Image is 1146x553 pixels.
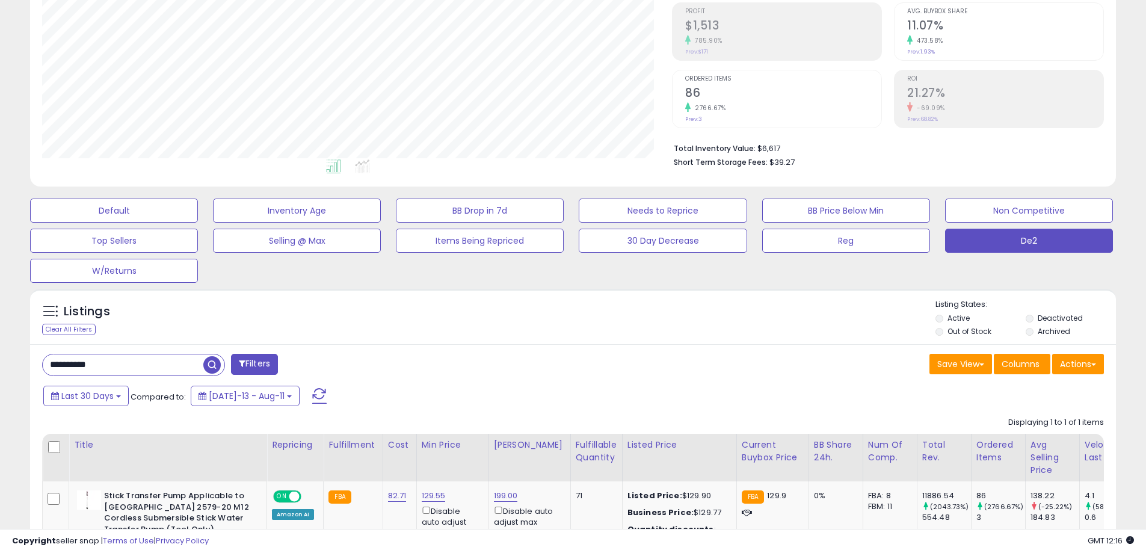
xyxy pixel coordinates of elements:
button: Default [30,199,198,223]
img: 11dCXJQXDTL._SL40_.jpg [77,490,101,510]
div: $129.90 [627,490,727,501]
span: ROI [907,76,1103,82]
button: BB Drop in 7d [396,199,564,223]
a: 129.55 [422,490,446,502]
h2: 21.27% [907,86,1103,102]
button: Filters [231,354,278,375]
div: Ordered Items [976,439,1020,464]
div: seller snap | | [12,536,209,547]
div: 0% [814,490,854,501]
button: Last 30 Days [43,386,129,406]
small: Prev: $171 [685,48,708,55]
label: Out of Stock [947,326,991,336]
div: FBM: 11 [868,501,908,512]
h5: Listings [64,303,110,320]
div: 4.1 [1085,490,1133,501]
button: Items Being Repriced [396,229,564,253]
b: Stick Transfer Pump Applicable to [GEOGRAPHIC_DATA] 2579-20 M12 Cordless Submersible Stick Water ... [104,490,250,538]
button: [DATE]-13 - Aug-11 [191,386,300,406]
span: Profit [685,8,881,15]
div: FBA: 8 [868,490,908,501]
div: 554.48 [922,512,971,523]
a: 82.71 [388,490,407,502]
div: Fulfillable Quantity [576,439,617,464]
strong: Copyright [12,535,56,546]
small: (2766.67%) [984,502,1024,511]
small: (2043.73%) [930,502,969,511]
div: 71 [576,490,613,501]
h2: $1,513 [685,19,881,35]
button: 30 Day Decrease [579,229,747,253]
div: [PERSON_NAME] [494,439,565,451]
div: 138.22 [1030,490,1079,501]
div: Min Price [422,439,484,451]
div: Fulfillment [328,439,377,451]
a: 199.00 [494,490,518,502]
small: (583.33%) [1092,502,1127,511]
span: Last 30 Days [61,390,114,402]
button: Non Competitive [945,199,1113,223]
label: Deactivated [1038,313,1083,323]
div: Disable auto adjust max [494,504,561,528]
small: 2766.67% [691,103,725,113]
div: Velocity Last 30d [1085,439,1129,464]
div: Avg Selling Price [1030,439,1074,477]
b: Total Inventory Value: [674,143,756,153]
span: Ordered Items [685,76,881,82]
small: FBA [742,490,764,504]
div: Total Rev. [922,439,966,464]
div: Disable auto adjust min [422,504,479,539]
div: Current Buybox Price [742,439,804,464]
div: Repricing [272,439,318,451]
small: -69.09% [913,103,945,113]
div: Listed Price [627,439,732,451]
b: Listed Price: [627,490,682,501]
div: 86 [976,490,1025,501]
button: Needs to Reprice [579,199,747,223]
button: Columns [994,354,1050,374]
button: Top Sellers [30,229,198,253]
button: Save View [929,354,992,374]
a: Privacy Policy [156,535,209,546]
div: Amazon AI [272,509,314,520]
div: 184.83 [1030,512,1079,523]
button: Actions [1052,354,1104,374]
small: Prev: 68.82% [907,116,938,123]
label: Archived [1038,326,1070,336]
label: Active [947,313,970,323]
div: BB Share 24h. [814,439,858,464]
small: Prev: 1.93% [907,48,935,55]
a: Terms of Use [103,535,154,546]
div: 0.6 [1085,512,1133,523]
button: Selling @ Max [213,229,381,253]
button: W/Returns [30,259,198,283]
span: [DATE]-13 - Aug-11 [209,390,285,402]
small: (-25.22%) [1038,502,1072,511]
button: Reg [762,229,930,253]
b: Business Price: [627,507,694,518]
button: BB Price Below Min [762,199,930,223]
span: ON [274,492,289,502]
li: $6,617 [674,140,1095,155]
span: OFF [300,492,319,502]
b: Short Term Storage Fees: [674,157,768,167]
span: $39.27 [769,156,795,168]
button: Inventory Age [213,199,381,223]
div: Displaying 1 to 1 of 1 items [1008,417,1104,428]
div: 11886.54 [922,490,971,501]
div: Title [74,439,262,451]
div: Cost [388,439,411,451]
button: De2 [945,229,1113,253]
span: 2025-09-11 12:16 GMT [1088,535,1134,546]
p: Listing States: [935,299,1116,310]
small: 473.58% [913,36,943,45]
span: Avg. Buybox Share [907,8,1103,15]
small: 785.90% [691,36,722,45]
h2: 86 [685,86,881,102]
small: Prev: 3 [685,116,702,123]
div: Num of Comp. [868,439,912,464]
div: Clear All Filters [42,324,96,335]
span: 129.9 [767,490,786,501]
h2: 11.07% [907,19,1103,35]
small: FBA [328,490,351,504]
